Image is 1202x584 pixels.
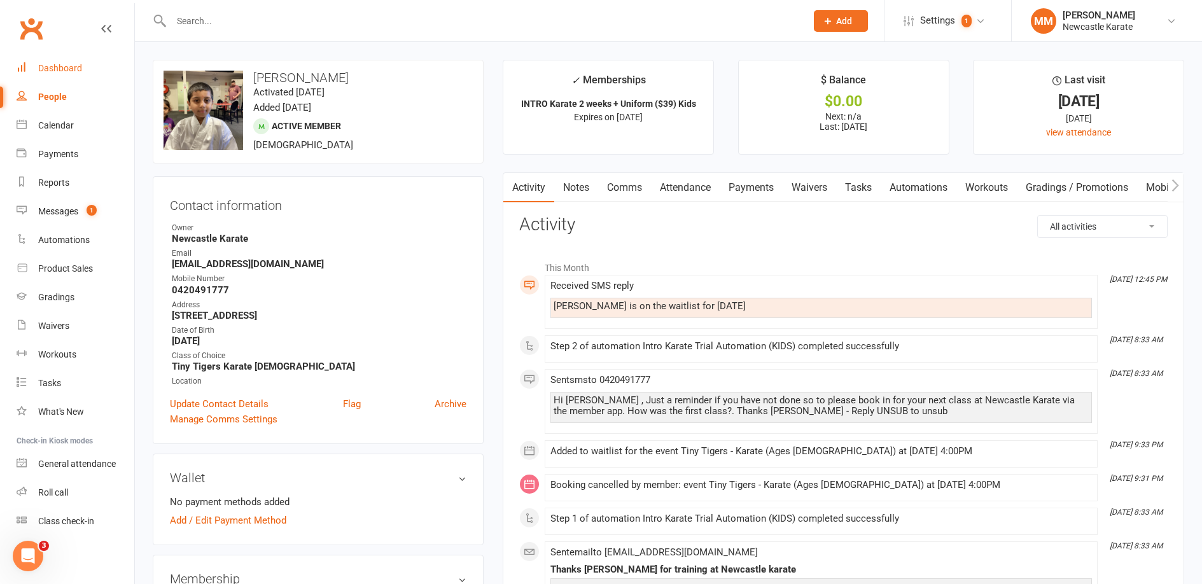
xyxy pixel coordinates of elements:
a: Payments [17,140,134,169]
i: ✓ [571,74,580,87]
div: Newcastle Karate [1063,21,1135,32]
strong: Tiny Tigers Karate [DEMOGRAPHIC_DATA] [172,361,466,372]
strong: 0420491777 [172,284,466,296]
span: Active member [272,121,341,131]
div: Reports [38,177,69,188]
i: [DATE] 8:33 AM [1110,508,1163,517]
span: Expires on [DATE] [574,112,643,122]
a: People [17,83,134,111]
strong: [DATE] [172,335,466,347]
div: Last visit [1052,72,1105,95]
iframe: Intercom live chat [13,541,43,571]
a: Waivers [783,173,836,202]
a: Workouts [956,173,1017,202]
a: Dashboard [17,54,134,83]
span: 1 [87,205,97,216]
div: Received SMS reply [550,281,1092,291]
div: Step 1 of automation Intro Karate Trial Automation (KIDS) completed successfully [550,513,1092,524]
a: Messages 1 [17,197,134,226]
img: image1754977946.png [164,71,243,150]
span: Add [836,16,852,26]
a: General attendance kiosk mode [17,450,134,478]
h3: [PERSON_NAME] [164,71,473,85]
div: Email [172,247,466,260]
div: Payments [38,149,78,159]
div: Added to waitlist for the event Tiny Tigers - Karate (Ages [DEMOGRAPHIC_DATA]) at [DATE] 4:00PM [550,446,1092,457]
a: Automations [17,226,134,254]
time: Activated [DATE] [253,87,325,98]
a: Clubworx [15,13,47,45]
div: Tasks [38,378,61,388]
a: Payments [720,173,783,202]
strong: [STREET_ADDRESS] [172,310,466,321]
div: Owner [172,222,466,234]
div: [DATE] [985,95,1172,108]
a: Product Sales [17,254,134,283]
div: Calendar [38,120,74,130]
p: Next: n/a Last: [DATE] [750,111,937,132]
div: Step 2 of automation Intro Karate Trial Automation (KIDS) completed successfully [550,341,1092,352]
span: [DEMOGRAPHIC_DATA] [253,139,353,151]
span: Sent sms to 0420491777 [550,374,650,386]
i: [DATE] 8:33 AM [1110,335,1163,344]
a: Waivers [17,312,134,340]
div: Booking cancelled by member: event Tiny Tigers - Karate (Ages [DEMOGRAPHIC_DATA]) at [DATE] 4:00PM [550,480,1092,490]
div: People [38,92,67,102]
div: Automations [38,235,90,245]
div: Class of Choice [172,350,466,362]
a: Update Contact Details [170,396,269,412]
a: Class kiosk mode [17,507,134,536]
i: [DATE] 8:33 AM [1110,541,1163,550]
div: MM [1031,8,1056,34]
span: Sent email to [EMAIL_ADDRESS][DOMAIN_NAME] [550,546,758,558]
h3: Wallet [170,471,466,485]
a: Automations [881,173,956,202]
div: What's New [38,407,84,417]
a: Activity [503,173,554,202]
div: General attendance [38,459,116,469]
div: Address [172,299,466,311]
i: [DATE] 8:33 AM [1110,369,1163,378]
a: Reports [17,169,134,197]
div: Waivers [38,321,69,331]
div: [PERSON_NAME] is on the waitlist for [DATE] [554,301,1089,312]
a: view attendance [1046,127,1111,137]
div: Product Sales [38,263,93,274]
div: Roll call [38,487,68,497]
time: Added [DATE] [253,102,311,113]
div: Workouts [38,349,76,359]
i: [DATE] 12:45 PM [1110,275,1167,284]
a: Gradings / Promotions [1017,173,1137,202]
div: Location [172,375,466,387]
a: Add / Edit Payment Method [170,513,286,528]
span: Settings [920,6,955,35]
div: $ Balance [821,72,866,95]
a: Comms [598,173,651,202]
a: Archive [435,396,466,412]
a: What's New [17,398,134,426]
span: 1 [961,15,972,27]
div: $0.00 [750,95,937,108]
a: Flag [343,396,361,412]
button: Add [814,10,868,32]
strong: INTRO Karate 2 weeks + Uniform ($39) Kids [521,99,696,109]
div: Dashboard [38,63,82,73]
div: [DATE] [985,111,1172,125]
span: 3 [39,541,49,551]
div: Date of Birth [172,324,466,337]
li: No payment methods added [170,494,466,510]
a: Notes [554,173,598,202]
input: Search... [167,12,797,30]
div: Thanks [PERSON_NAME] for training at Newcastle karate [550,564,1092,575]
a: Gradings [17,283,134,312]
li: This Month [519,254,1168,275]
div: Class check-in [38,516,94,526]
div: Hi [PERSON_NAME] , Just a reminder if you have not done so to please book in for your next class ... [554,395,1089,417]
strong: [EMAIL_ADDRESS][DOMAIN_NAME] [172,258,466,270]
div: Memberships [571,72,646,95]
div: [PERSON_NAME] [1063,10,1135,21]
i: [DATE] 9:33 PM [1110,440,1163,449]
a: Workouts [17,340,134,369]
h3: Activity [519,215,1168,235]
strong: Newcastle Karate [172,233,466,244]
